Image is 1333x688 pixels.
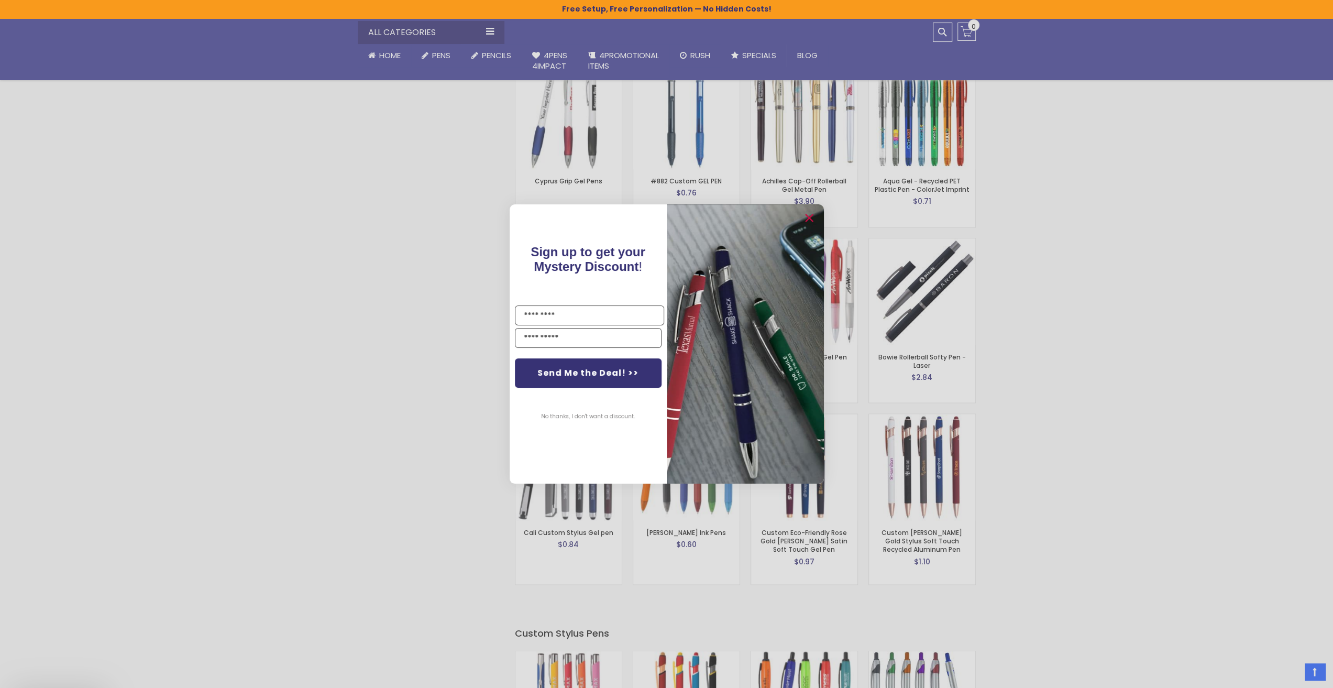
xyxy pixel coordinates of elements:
button: Send Me the Deal! >> [515,358,662,388]
img: pop-up-image [667,204,824,484]
button: No thanks, I don't want a discount. [536,403,640,430]
span: ! [531,245,645,274]
span: Sign up to get your Mystery Discount [531,245,645,274]
button: Close dialog [801,210,818,226]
